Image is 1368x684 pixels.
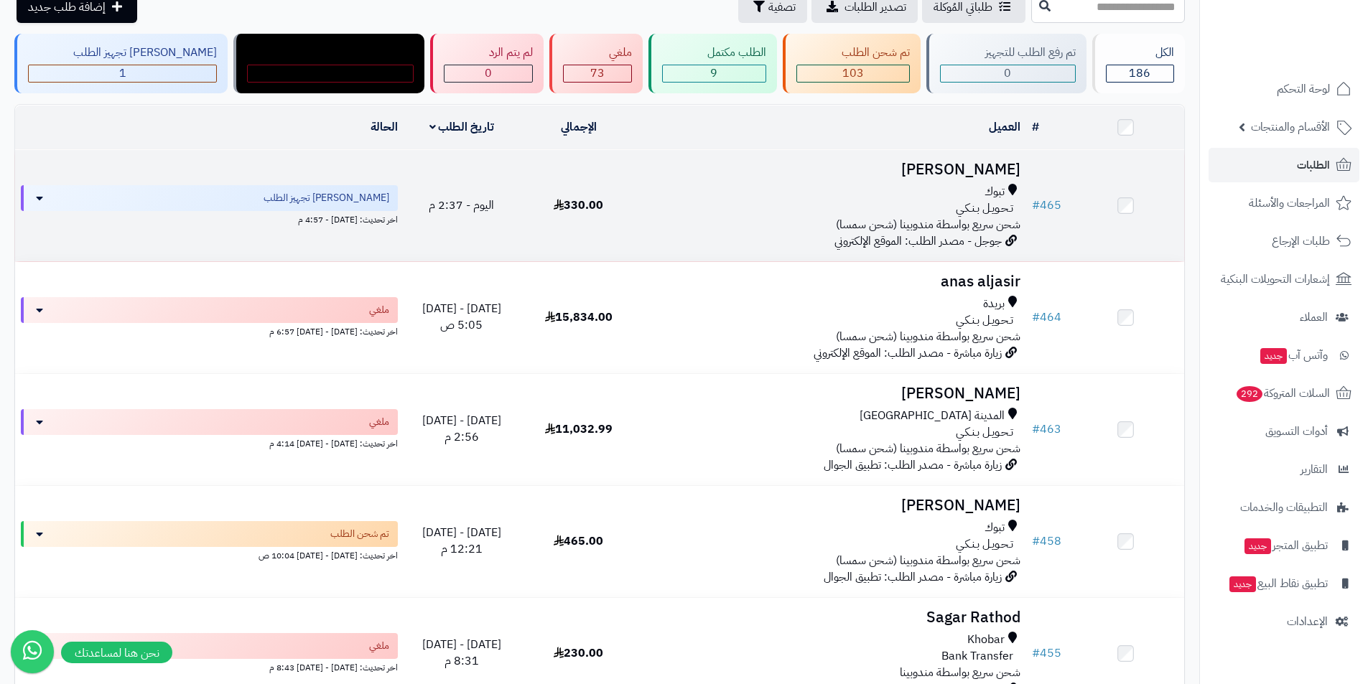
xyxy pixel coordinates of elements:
[1032,645,1061,662] a: #455
[1243,535,1328,556] span: تطبيق المتجر
[1209,452,1359,487] a: التقارير
[29,65,216,82] div: 1
[1032,197,1061,214] a: #465
[369,639,389,653] span: ملغي
[247,44,414,61] div: مندوب توصيل داخل الرياض
[643,497,1020,514] h3: [PERSON_NAME]
[941,648,1013,665] span: Bank Transfer
[21,435,398,450] div: اخر تحديث: [DATE] - [DATE] 4:14 م
[643,609,1020,626] h3: Sagar Rathod
[643,385,1020,402] h3: [PERSON_NAME]
[956,200,1013,217] span: تـحـويـل بـنـكـي
[11,34,231,93] a: [PERSON_NAME] تجهيز الطلب 1
[1300,459,1328,479] span: التقارير
[1251,117,1330,137] span: الأقسام والمنتجات
[1221,269,1330,289] span: إشعارات التحويلات البنكية
[796,44,910,61] div: تم شحن الطلب
[369,303,389,317] span: ملغي
[1032,118,1039,136] a: #
[836,328,1020,345] span: شحن سريع بواسطة مندوبينا (شحن سمسا)
[1032,421,1040,438] span: #
[1209,262,1359,296] a: إشعارات التحويلات البنكية
[330,527,389,541] span: تم شحن الطلب
[1209,604,1359,639] a: الإعدادات
[834,233,1002,250] span: جوجل - مصدر الطلب: الموقع الإلكتروني
[1265,421,1328,441] span: أدوات التسويق
[545,421,613,438] span: 11,032.99
[836,552,1020,569] span: شحن سريع بواسطة مندوبينا (شحن سمسا)
[327,65,334,82] span: 0
[1277,79,1330,99] span: لوحة التحكم
[422,524,501,558] span: [DATE] - [DATE] 12:21 م
[956,536,1013,553] span: تـحـويـل بـنـكـي
[546,34,645,93] a: ملغي 73
[422,300,501,334] span: [DATE] - [DATE] 5:05 ص
[923,34,1089,93] a: تم رفع الطلب للتجهيز 0
[1004,65,1011,82] span: 0
[797,65,909,82] div: 103
[554,645,603,662] span: 230.00
[1244,538,1271,554] span: جديد
[1209,300,1359,334] a: العملاء
[1260,348,1287,364] span: جديد
[248,65,413,82] div: 0
[900,664,1020,681] span: شحن سريع بواسطة مندوبينا
[956,312,1013,329] span: تـحـويـل بـنـكـي
[1209,224,1359,258] a: طلبات الإرجاع
[1287,612,1328,632] span: الإعدادات
[643,273,1020,290] h3: anas aljasir
[1032,533,1040,550] span: #
[956,424,1013,441] span: تـحـويـل بـنـكـي
[1249,193,1330,213] span: المراجعات والأسئلة
[1209,566,1359,601] a: تطبيق نقاط البيعجديد
[1209,72,1359,106] a: لوحة التحكم
[554,197,603,214] span: 330.00
[231,34,427,93] a: مندوب توصيل داخل الرياض 0
[1229,576,1256,592] span: جديد
[545,309,613,326] span: 15,834.00
[780,34,923,93] a: تم شحن الطلب 103
[21,211,398,226] div: اخر تحديث: [DATE] - 4:57 م
[1209,376,1359,411] a: السلات المتروكة292
[28,44,217,61] div: [PERSON_NAME] تجهيز الطلب
[21,659,398,674] div: اخر تحديث: [DATE] - [DATE] 8:43 م
[824,568,1002,586] span: زيارة مباشرة - مصدر الطلب: تطبيق الجوال
[663,65,766,82] div: 9
[643,161,1020,178] h3: [PERSON_NAME]
[371,118,398,136] a: الحالة
[860,408,1005,424] span: المدينة [GEOGRAPHIC_DATA]
[662,44,766,61] div: الطلب مكتمل
[1270,35,1354,65] img: logo-2.png
[1209,186,1359,220] a: المراجعات والأسئلة
[824,456,1002,474] span: زيارة مباشرة - مصدر الطلب: تطبيق الجوال
[554,533,603,550] span: 465.00
[1032,309,1040,326] span: #
[427,34,546,93] a: لم يتم الرد 0
[445,65,532,82] div: 0
[429,118,495,136] a: تاريخ الطلب
[989,118,1020,136] a: العميل
[1297,155,1330,175] span: الطلبات
[967,632,1005,648] span: Khobar
[561,118,597,136] a: الإجمالي
[21,323,398,338] div: اخر تحديث: [DATE] - [DATE] 6:57 م
[429,197,494,214] span: اليوم - 2:37 م
[1106,44,1174,61] div: الكل
[369,415,389,429] span: ملغي
[836,440,1020,457] span: شحن سريع بواسطة مندوبينا (شحن سمسا)
[119,65,126,82] span: 1
[940,44,1076,61] div: تم رفع الطلب للتجهيز
[590,65,605,82] span: 73
[1237,386,1263,402] span: 292
[646,34,780,93] a: الطلب مكتمل 9
[1032,533,1061,550] a: #458
[1129,65,1150,82] span: 186
[485,65,492,82] span: 0
[1032,309,1061,326] a: #464
[1032,197,1040,214] span: #
[1209,338,1359,373] a: وآتس آبجديد
[1209,490,1359,525] a: التطبيقات والخدمات
[814,345,1002,362] span: زيارة مباشرة - مصدر الطلب: الموقع الإلكتروني
[563,44,631,61] div: ملغي
[564,65,631,82] div: 73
